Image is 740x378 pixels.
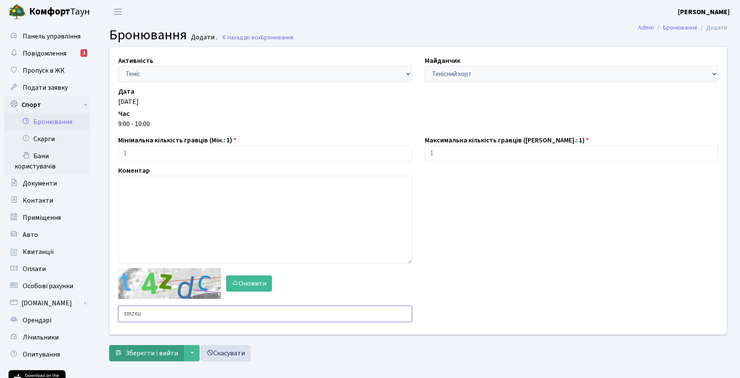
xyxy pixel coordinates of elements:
span: Таун [29,5,90,19]
b: Комфорт [29,5,70,18]
a: Пропуск в ЖК [4,62,90,79]
a: Скасувати [201,345,251,361]
a: Оплати [4,260,90,278]
a: Спорт [4,96,90,113]
a: Особові рахунки [4,278,90,295]
span: Бронювання [261,33,293,41]
span: Бронювання [109,25,187,45]
span: Лічильники [23,333,59,342]
button: Оновити [226,275,272,292]
button: Переключити навігацію [107,5,128,19]
a: Лічильники [4,329,90,346]
a: Назад до всіхБронювання [221,33,293,41]
span: Квитанції [23,247,54,257]
span: Приміщення [23,213,61,222]
label: Час [118,109,130,119]
a: Admin [638,23,654,32]
span: Зберегти і вийти [125,348,178,358]
img: default [118,268,221,299]
a: Документи [4,175,90,192]
li: Додати [697,23,727,32]
a: Бронювання [4,113,90,130]
div: [DATE] [118,97,718,107]
span: Орендарі [23,316,51,325]
label: Майданчик [425,56,460,66]
a: Орендарі [4,312,90,329]
span: Контакти [23,196,53,205]
span: Особові рахунки [23,281,73,291]
a: Бани користувачів [4,148,90,175]
span: Подати заявку [23,83,68,92]
button: Зберегти і вийти [109,345,184,361]
a: Бронювання [663,23,697,32]
a: Повідомлення1 [4,45,90,62]
span: Авто [23,230,38,239]
a: Опитування [4,346,90,363]
a: Панель управління [4,28,90,45]
label: Мінімальна кількість гравців (Мін.: 1) [118,135,236,145]
div: 1 [81,49,87,57]
small: Додати . [189,33,217,41]
a: Квитанції [4,243,90,260]
input: Введіть текст із зображення [118,306,412,322]
a: Контакти [4,192,90,209]
label: Дата [118,86,134,97]
span: Оплати [23,264,46,274]
span: Пропуск в ЖК [23,66,65,75]
span: Панель управління [23,32,81,41]
a: [DOMAIN_NAME] [4,295,90,312]
img: logo.png [9,3,26,21]
span: Опитування [23,350,60,359]
div: 9:00 - 10:00 [118,119,718,129]
span: Повідомлення [23,49,66,58]
label: Максимальна кількість гравців ([PERSON_NAME].: 1) [425,135,589,145]
label: Активність [118,56,153,66]
label: Коментар [118,165,150,176]
a: Подати заявку [4,79,90,96]
nav: breadcrumb [625,19,740,37]
span: Документи [23,179,57,188]
a: Приміщення [4,209,90,226]
a: Скарги [4,130,90,148]
a: [PERSON_NAME] [678,7,730,17]
a: Авто [4,226,90,243]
